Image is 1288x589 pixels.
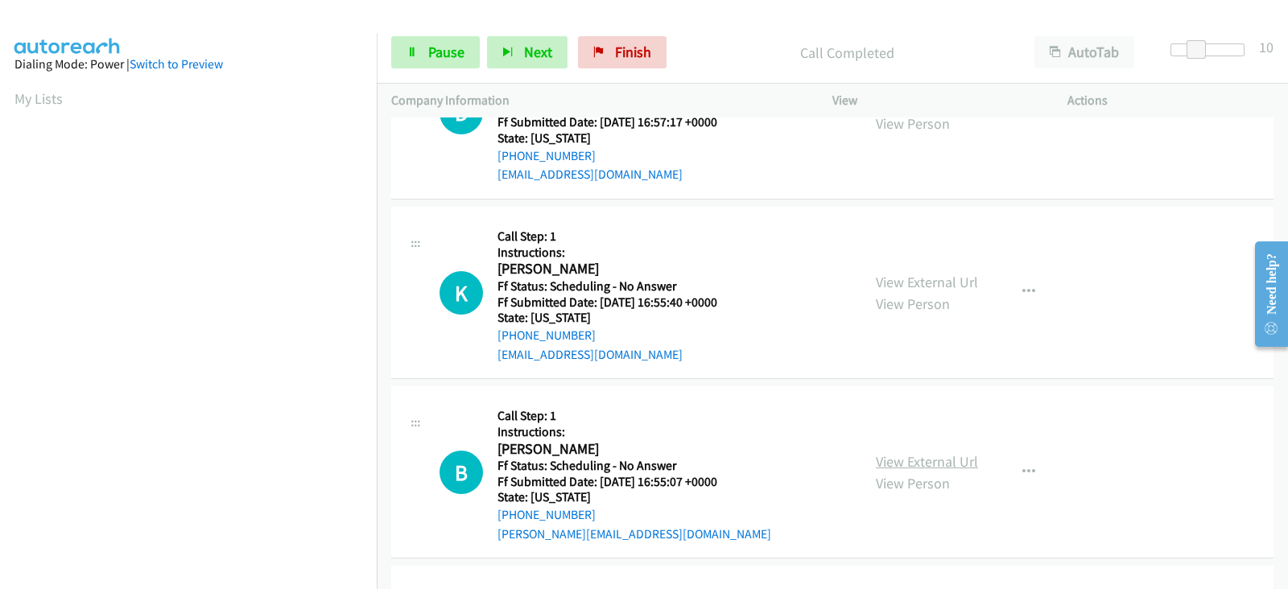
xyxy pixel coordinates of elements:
h5: Ff Submitted Date: [DATE] 16:55:40 +0000 [497,294,737,311]
h2: [PERSON_NAME] [497,260,737,278]
button: Next [487,36,568,68]
h1: B [440,451,483,494]
div: 10 [1259,36,1274,58]
p: View [832,91,1038,110]
h5: Ff Status: Scheduling - No Answer [497,278,737,294]
h5: Instructions: [497,424,771,440]
h1: K [440,271,483,315]
h5: Call Step: 1 [497,229,737,245]
a: Pause [391,36,480,68]
a: View External Url [876,273,978,291]
h5: Ff Submitted Date: [DATE] 16:55:07 +0000 [497,474,771,490]
a: [PHONE_NUMBER] [497,148,596,163]
h5: Ff Status: Scheduling - No Answer [497,458,771,474]
a: [PHONE_NUMBER] [497,327,596,343]
div: The call is yet to be attempted [440,271,483,315]
h5: State: [US_STATE] [497,489,771,505]
a: Finish [578,36,667,68]
h5: State: [US_STATE] [497,310,737,326]
button: AutoTab [1034,36,1134,68]
span: Next [524,43,552,61]
a: View Person [876,114,950,133]
a: View Person [876,474,950,492]
a: [PERSON_NAME][EMAIL_ADDRESS][DOMAIN_NAME] [497,526,771,542]
a: [EMAIL_ADDRESS][DOMAIN_NAME] [497,167,683,182]
h5: Call Step: 1 [497,408,771,424]
a: View Person [876,294,950,313]
h5: Ff Submitted Date: [DATE] 16:57:17 +0000 [497,114,737,130]
a: My Lists [14,89,63,108]
a: Switch to Preview [130,56,223,72]
a: View External Url [876,452,978,471]
span: Pause [428,43,464,61]
div: Dialing Mode: Power | [14,55,362,74]
a: [PHONE_NUMBER] [497,507,596,522]
a: [EMAIL_ADDRESS][DOMAIN_NAME] [497,347,683,362]
h5: State: [US_STATE] [497,130,737,146]
span: Finish [615,43,651,61]
h5: Instructions: [497,245,737,261]
p: Company Information [391,91,803,110]
h2: [PERSON_NAME] [497,440,737,459]
p: Call Completed [688,42,1005,64]
iframe: Resource Center [1241,230,1288,358]
p: Actions [1067,91,1274,110]
div: The call is yet to be attempted [440,451,483,494]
